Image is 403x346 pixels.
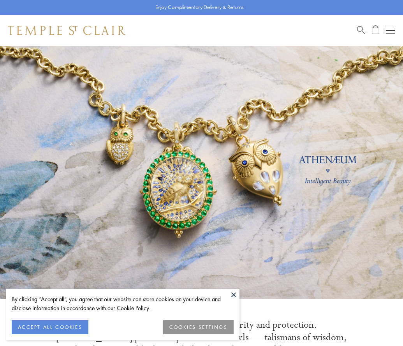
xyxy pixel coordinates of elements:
[372,25,379,35] a: Open Shopping Bag
[155,4,244,11] p: Enjoy Complimentary Delivery & Returns
[12,295,234,312] div: By clicking “Accept all”, you agree that our website can store cookies on your device and disclos...
[12,320,88,334] button: ACCEPT ALL COOKIES
[8,26,125,35] img: Temple St. Clair
[357,25,365,35] a: Search
[386,26,395,35] button: Open navigation
[163,320,234,334] button: COOKIES SETTINGS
